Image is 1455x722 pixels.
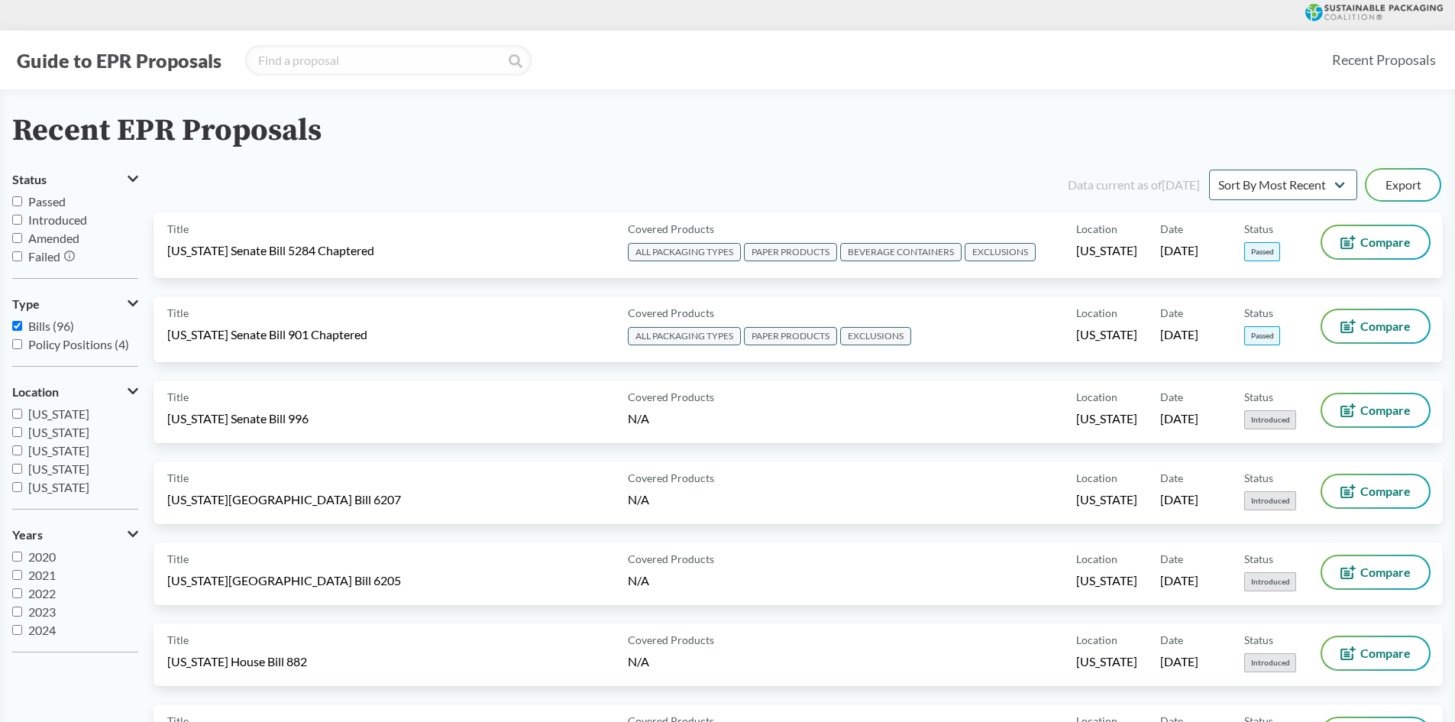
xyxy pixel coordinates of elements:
span: Status [1244,470,1273,486]
span: Policy Positions (4) [28,337,129,351]
button: Compare [1322,310,1429,342]
span: [DATE] [1160,326,1198,343]
span: Title [167,551,189,567]
span: [US_STATE] [28,406,89,421]
span: Covered Products [628,305,714,321]
span: [US_STATE] [1076,572,1137,589]
span: Covered Products [628,632,714,648]
span: Introduced [1244,653,1296,672]
input: 2023 [12,607,22,617]
button: Type [12,291,138,317]
span: EXCLUSIONS [840,327,911,345]
span: Compare [1360,320,1411,332]
span: ALL PACKAGING TYPES [628,327,741,345]
button: Compare [1322,637,1429,669]
span: Bills (96) [28,319,74,333]
span: [US_STATE] [1076,491,1137,508]
span: Type [12,297,40,311]
span: [US_STATE] [1076,326,1137,343]
span: Location [1076,305,1117,321]
button: Export [1366,170,1440,200]
span: 2020 [28,549,56,564]
span: [US_STATE] [1076,653,1137,670]
input: 2020 [12,552,22,562]
span: Compare [1360,647,1411,659]
div: Data current as of [DATE] [1068,176,1200,194]
span: [US_STATE] Senate Bill 996 [167,410,309,427]
span: [DATE] [1160,653,1198,670]
span: Years [12,528,43,542]
span: Location [1076,632,1117,648]
span: Date [1160,305,1183,321]
input: 2022 [12,588,22,598]
span: N/A [628,411,649,426]
span: [US_STATE] Senate Bill 901 Chaptered [167,326,367,343]
input: Policy Positions (4) [12,339,22,349]
button: Compare [1322,226,1429,258]
span: Title [167,470,189,486]
span: [US_STATE] [28,443,89,458]
span: PAPER PRODUCTS [744,243,837,261]
span: [DATE] [1160,410,1198,427]
span: Compare [1360,485,1411,497]
span: Covered Products [628,389,714,405]
input: [US_STATE] [12,427,22,437]
span: Failed [28,249,60,264]
span: 2021 [28,568,56,582]
input: Amended [12,233,22,243]
button: Status [12,167,138,193]
input: [US_STATE] [12,482,22,492]
span: [US_STATE][GEOGRAPHIC_DATA] Bill 6205 [167,572,401,589]
input: Bills (96) [12,321,22,331]
span: Introduced [1244,572,1296,591]
input: Failed [12,251,22,261]
span: [US_STATE] [28,480,89,494]
span: [DATE] [1160,242,1198,259]
span: Date [1160,632,1183,648]
span: Introduced [1244,410,1296,429]
span: [DATE] [1160,491,1198,508]
h2: Recent EPR Proposals [12,114,322,148]
span: Compare [1360,404,1411,416]
input: [US_STATE] [12,409,22,419]
span: Title [167,305,189,321]
span: 2024 [28,623,56,637]
span: Status [1244,221,1273,237]
span: PAPER PRODUCTS [744,327,837,345]
span: Title [167,632,189,648]
span: Date [1160,470,1183,486]
input: Find a proposal [245,45,532,76]
button: Compare [1322,556,1429,588]
span: Amended [28,231,79,245]
button: Guide to EPR Proposals [12,48,226,73]
span: Location [1076,389,1117,405]
span: Passed [1244,326,1280,345]
span: Location [1076,551,1117,567]
span: N/A [628,492,649,507]
span: Status [1244,305,1273,321]
span: Introduced [1244,491,1296,510]
span: ALL PACKAGING TYPES [628,243,741,261]
span: N/A [628,654,649,669]
span: Covered Products [628,221,714,237]
span: Title [167,389,189,405]
span: Date [1160,221,1183,237]
span: [US_STATE] Senate Bill 5284 Chaptered [167,242,374,259]
span: [US_STATE] [1076,242,1137,259]
span: [US_STATE] [28,461,89,476]
input: 2024 [12,625,22,635]
span: Covered Products [628,551,714,567]
span: Covered Products [628,470,714,486]
span: Compare [1360,236,1411,248]
button: Compare [1322,475,1429,507]
button: Compare [1322,394,1429,426]
span: EXCLUSIONS [965,243,1036,261]
span: Location [12,385,59,399]
span: Compare [1360,566,1411,578]
span: 2022 [28,586,56,601]
span: Date [1160,551,1183,567]
span: Status [1244,389,1273,405]
span: [US_STATE] [28,425,89,439]
input: 2021 [12,570,22,580]
span: Date [1160,389,1183,405]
